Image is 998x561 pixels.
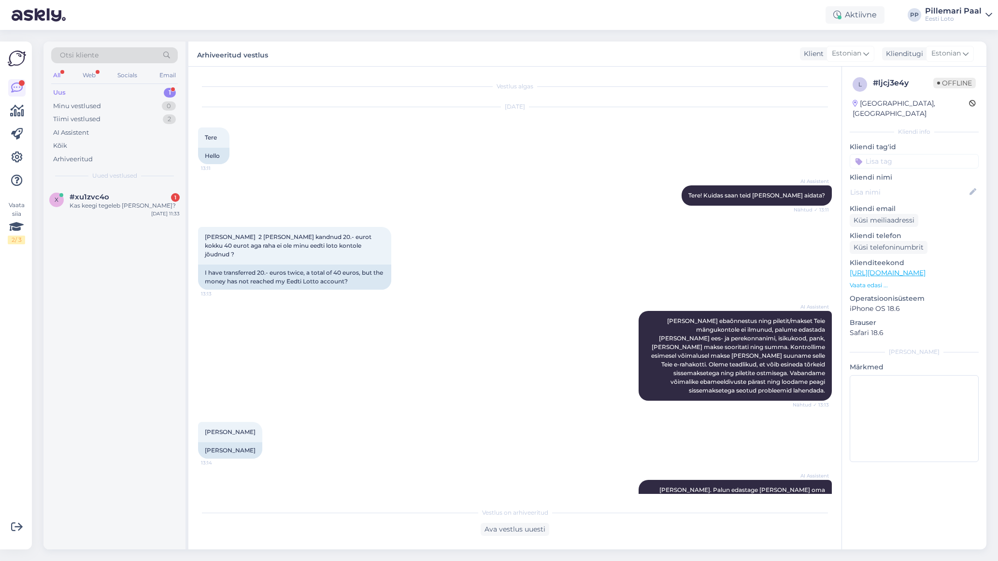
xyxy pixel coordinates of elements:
p: Kliendi tag'id [850,142,979,152]
span: AI Assistent [793,303,829,310]
div: Arhiveeritud [53,154,93,164]
div: Email [157,69,178,82]
span: [PERSON_NAME] [205,428,256,435]
div: Kas keegi tegeleb [PERSON_NAME]? [70,201,180,210]
div: 2 [163,114,176,124]
span: 13:11 [201,165,237,172]
div: 1 [171,193,180,202]
span: l [858,81,862,88]
a: Pillemari PaalEesti Loto [925,7,992,23]
p: Brauser [850,318,979,328]
div: AI Assistent [53,128,89,138]
div: Tiimi vestlused [53,114,100,124]
span: 13:14 [201,459,237,466]
span: Tere! Kuidas saan teid [PERSON_NAME] aidata? [688,192,825,199]
div: Ava vestlus uuesti [481,523,549,536]
span: Uued vestlused [92,171,137,180]
p: Kliendi telefon [850,231,979,241]
span: [PERSON_NAME] ebaõnnestus ning piletit/makset Teie mängukontole ei ilmunud, palume edastada [PERS... [651,317,827,394]
span: AI Assistent [793,178,829,185]
span: 13:13 [201,290,237,297]
a: [URL][DOMAIN_NAME] [850,268,926,277]
div: [PERSON_NAME] [198,442,262,459]
div: Uus [53,88,66,98]
div: Kõik [53,141,67,151]
span: x [55,196,58,203]
div: 2 / 3 [8,236,25,244]
div: Hello [198,148,229,164]
span: #xu1zvc4o [70,193,109,201]
div: Klienditugi [882,49,923,59]
div: Vestlus algas [198,82,832,91]
p: Märkmed [850,362,979,372]
div: Küsi meiliaadressi [850,214,918,227]
input: Lisa tag [850,154,979,168]
div: Kliendi info [850,127,979,136]
div: 0 [162,101,176,111]
div: Eesti Loto [925,15,982,23]
span: Estonian [931,48,961,59]
p: Klienditeekond [850,258,979,268]
span: AI Assistent [793,472,829,479]
span: Tere [205,134,217,141]
div: [PERSON_NAME] [850,348,979,356]
span: [PERSON_NAME]. Palun edastage [PERSON_NAME] oma isikukood, pank, [PERSON_NAME] makse sooritati, [... [659,486,827,511]
div: [DATE] 11:33 [151,210,180,217]
p: iPhone OS 18.6 [850,304,979,314]
span: Offline [933,78,976,88]
div: Web [81,69,98,82]
div: Küsi telefoninumbrit [850,241,927,254]
p: Kliendi email [850,204,979,214]
div: Socials [115,69,139,82]
div: # ljcj3e4y [873,77,933,89]
span: Estonian [832,48,861,59]
div: [DATE] [198,102,832,111]
img: Askly Logo [8,49,26,68]
label: Arhiveeritud vestlus [197,47,268,60]
span: Nähtud ✓ 13:11 [793,206,829,213]
span: Otsi kliente [60,50,99,60]
div: [GEOGRAPHIC_DATA], [GEOGRAPHIC_DATA] [853,98,969,119]
span: Vestlus on arhiveeritud [482,508,548,517]
p: Safari 18.6 [850,328,979,338]
div: Aktiivne [826,6,884,24]
input: Lisa nimi [850,187,968,197]
p: Vaata edasi ... [850,281,979,290]
div: Klient [800,49,824,59]
div: Vaata siia [8,201,25,244]
p: Operatsioonisüsteem [850,294,979,304]
p: Kliendi nimi [850,172,979,182]
div: Pillemari Paal [925,7,982,15]
div: PP [908,8,921,22]
div: All [51,69,62,82]
div: I have transferred 20.- euros twice, a total of 40 euros, but the money has not reached my Eedti ... [198,265,391,290]
div: Minu vestlused [53,101,101,111]
span: Nähtud ✓ 13:13 [793,401,829,408]
div: 1 [164,88,176,98]
span: [PERSON_NAME] 2 [PERSON_NAME] kandnud 20.- eurot kokku 40 eurot aga raha ei ole minu eedti loto k... [205,233,373,258]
